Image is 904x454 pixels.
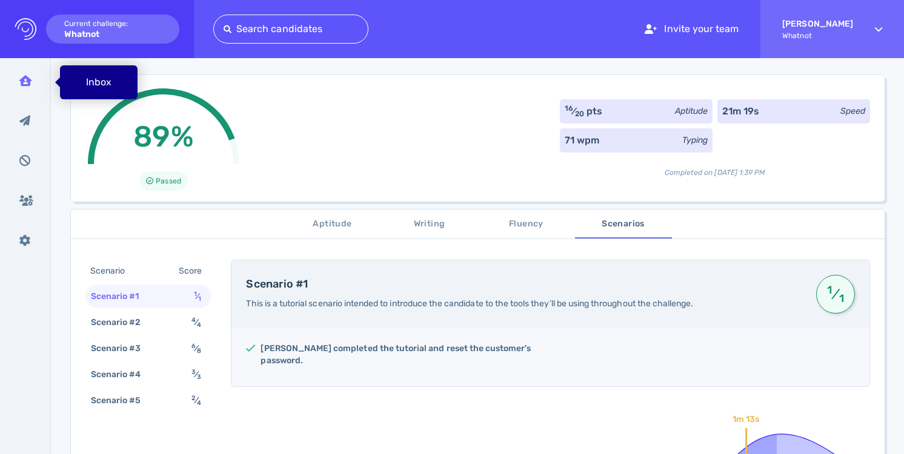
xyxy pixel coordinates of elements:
[191,342,196,350] sup: 6
[191,369,201,380] span: ⁄
[291,217,374,232] span: Aptitude
[191,395,201,406] span: ⁄
[565,104,573,113] sup: 16
[246,278,802,291] h4: Scenario #1
[191,343,201,354] span: ⁄
[88,288,154,305] div: Scenario #1
[197,373,201,381] sub: 3
[388,217,471,232] span: Writing
[198,295,201,303] sub: 1
[88,340,156,357] div: Scenario #3
[485,217,568,232] span: Fluency
[246,298,693,309] span: This is a tutorial scenario intended to introduce the candidate to the tools they’ll be using thr...
[197,399,201,407] sub: 4
[194,290,197,298] sup: 1
[88,392,156,409] div: Scenario #5
[575,110,584,118] sub: 20
[88,314,156,331] div: Scenario #2
[565,133,599,148] div: 71 wpm
[582,217,665,232] span: Scenarios
[565,104,603,119] div: ⁄ pts
[197,347,201,355] sub: 8
[191,394,196,402] sup: 2
[133,119,193,154] span: 89%
[191,316,196,324] sup: 4
[197,321,201,329] sub: 4
[722,104,759,119] div: 21m 19s
[825,283,846,305] span: ⁄
[682,134,708,146] div: Typing
[88,366,156,383] div: Scenario #4
[825,289,834,291] sup: 1
[194,291,201,301] span: ⁄
[837,297,846,300] sub: 1
[191,317,201,327] span: ⁄
[840,105,865,117] div: Speed
[675,105,708,117] div: Aptitude
[261,343,540,367] h5: [PERSON_NAME] completed the tutorial and reset the customer's password.
[191,368,196,376] sup: 3
[560,157,870,178] div: Completed on [DATE] 1:39 PM
[782,31,853,40] span: Whatnot
[156,174,181,188] span: Passed
[176,262,209,280] div: Score
[782,19,853,29] strong: [PERSON_NAME]
[733,414,759,424] text: 1m 13s
[88,262,139,280] div: Scenario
